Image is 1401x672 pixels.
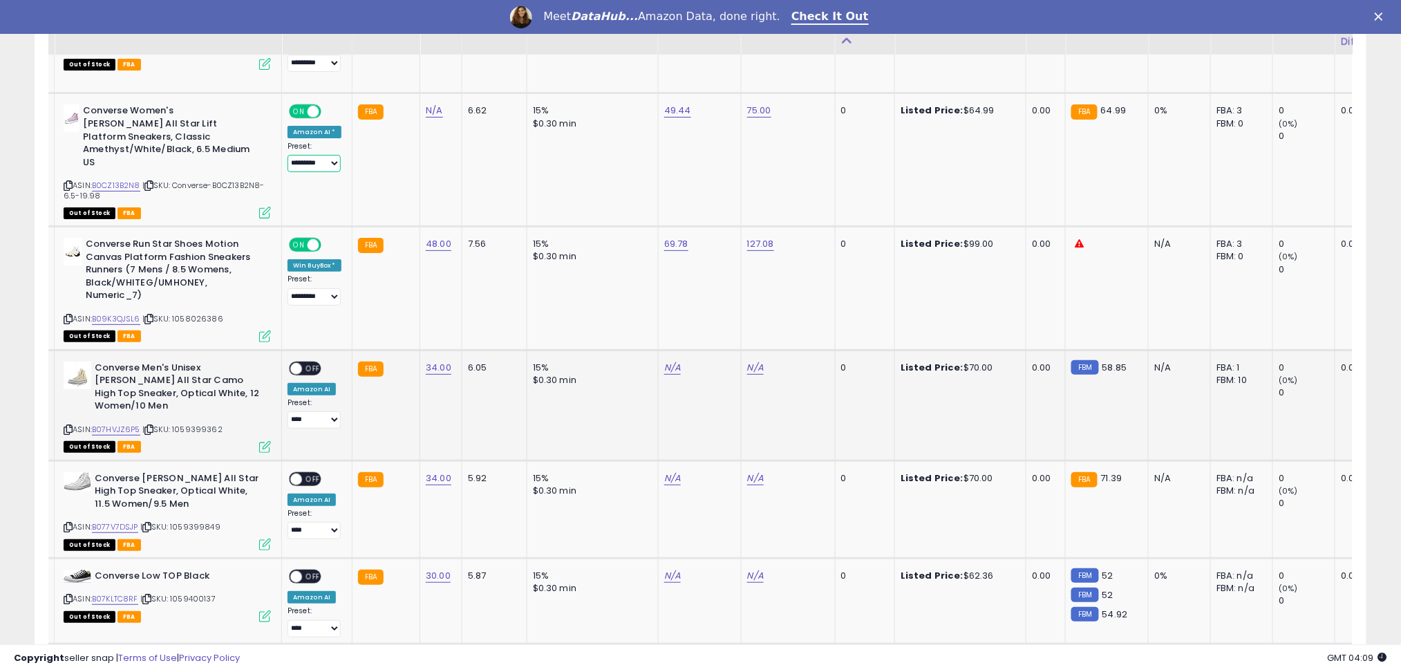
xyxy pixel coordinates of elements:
span: All listings that are currently out of stock and unavailable for purchase on Amazon [64,207,115,219]
div: FBA: 3 [1216,238,1262,250]
div: 0% [1154,104,1200,117]
a: N/A [747,472,764,485]
div: ASIN: [64,104,271,217]
small: FBA [358,362,384,377]
div: 0 [1279,497,1335,510]
a: N/A [747,361,764,375]
b: Converse Run Star Shoes Motion Canvas Platform Fashion Sneakers Runners (7 Mens / 8.5 Womens, Bla... [86,238,254,306]
div: 7.56 [468,238,516,250]
b: Listed Price: [901,104,963,117]
div: 0 [841,472,884,485]
div: Meet Amazon Data, done right. [543,10,780,24]
div: 5.87 [468,570,516,582]
a: Privacy Policy [179,651,240,664]
span: FBA [117,59,141,71]
a: 34.00 [426,472,451,485]
small: (0%) [1279,375,1298,386]
small: FBA [358,472,384,487]
small: FBA [358,104,384,120]
b: Listed Price: [901,569,963,582]
div: 0.00 [1341,238,1377,250]
a: Terms of Use [118,651,177,664]
div: FBM: 10 [1216,374,1262,386]
div: $70.00 [901,472,1015,485]
strong: Copyright [14,651,64,664]
div: Preset: [288,41,341,72]
small: (0%) [1279,583,1298,594]
a: 48.00 [426,237,451,251]
div: N/A [1154,472,1200,485]
span: FBA [117,539,141,551]
span: 2025-09-14 04:09 GMT [1328,651,1387,664]
div: FBM: 0 [1216,118,1262,130]
div: Preset: [288,274,341,306]
div: N/A [1154,238,1200,250]
span: ON [290,239,308,251]
small: FBA [358,238,384,253]
a: N/A [426,104,442,118]
div: FBA: n/a [1216,570,1262,582]
div: $62.36 [901,570,1015,582]
span: 64.99 [1101,104,1127,117]
span: | SKU: 1059399362 [142,424,223,435]
div: $0.30 min [533,118,648,130]
div: 0% [1154,570,1200,582]
span: 52 [1102,569,1113,582]
span: OFF [319,239,341,251]
a: 69.78 [664,237,688,251]
i: DataHub... [571,10,638,23]
div: Amazon AI * [288,126,341,138]
div: 15% [533,570,648,582]
div: 0.00 [1032,570,1055,582]
span: All listings that are currently out of stock and unavailable for purchase on Amazon [64,441,115,453]
div: Preset: [288,142,341,173]
a: 75.00 [747,104,771,118]
a: 34.00 [426,361,451,375]
div: 0 [1279,263,1335,276]
b: Converse [PERSON_NAME] All Star High Top Sneaker, Optical White, 11.5 Women/9.5 Men [95,472,263,514]
b: Listed Price: [901,472,963,485]
div: FBM: 0 [1216,250,1262,263]
div: Close [1375,12,1389,21]
a: N/A [664,472,681,485]
div: 0 [1279,570,1335,582]
span: OFF [302,570,324,582]
b: Converse Low TOP Black [95,570,263,586]
div: ASIN: [64,4,271,68]
span: 58.85 [1102,361,1127,374]
a: 127.08 [747,237,774,251]
small: (0%) [1279,118,1298,129]
b: Listed Price: [901,237,963,250]
span: 52 [1102,588,1113,601]
div: 0 [841,104,884,117]
div: 0 [1279,104,1335,117]
span: | SKU: 1059400137 [140,593,216,604]
div: ASIN: [64,472,271,549]
a: N/A [664,361,681,375]
div: 0 [1279,362,1335,374]
div: 15% [533,362,648,374]
div: 0 [1279,130,1335,142]
div: ASIN: [64,570,271,621]
a: Check It Out [791,10,869,25]
div: Amazon AI [288,383,336,395]
div: 0 [1279,595,1335,607]
small: FBA [358,570,384,585]
span: FBA [117,441,141,453]
a: 49.44 [664,104,691,118]
small: FBA [1071,472,1097,487]
small: FBA [1071,104,1097,120]
span: All listings that are currently out of stock and unavailable for purchase on Amazon [64,59,115,71]
div: 0 [1279,472,1335,485]
small: (0%) [1279,485,1298,496]
img: 41vUGyhYhXL._SL40_.jpg [64,570,91,583]
div: 0.00 [1341,472,1377,485]
div: 0 [841,362,884,374]
a: B077V7DSJP [92,521,138,533]
div: seller snap | | [14,652,240,665]
div: 0.00 [1032,472,1055,485]
div: $70.00 [901,362,1015,374]
span: FBA [117,611,141,623]
span: All listings that are currently out of stock and unavailable for purchase on Amazon [64,330,115,342]
span: OFF [302,473,324,485]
